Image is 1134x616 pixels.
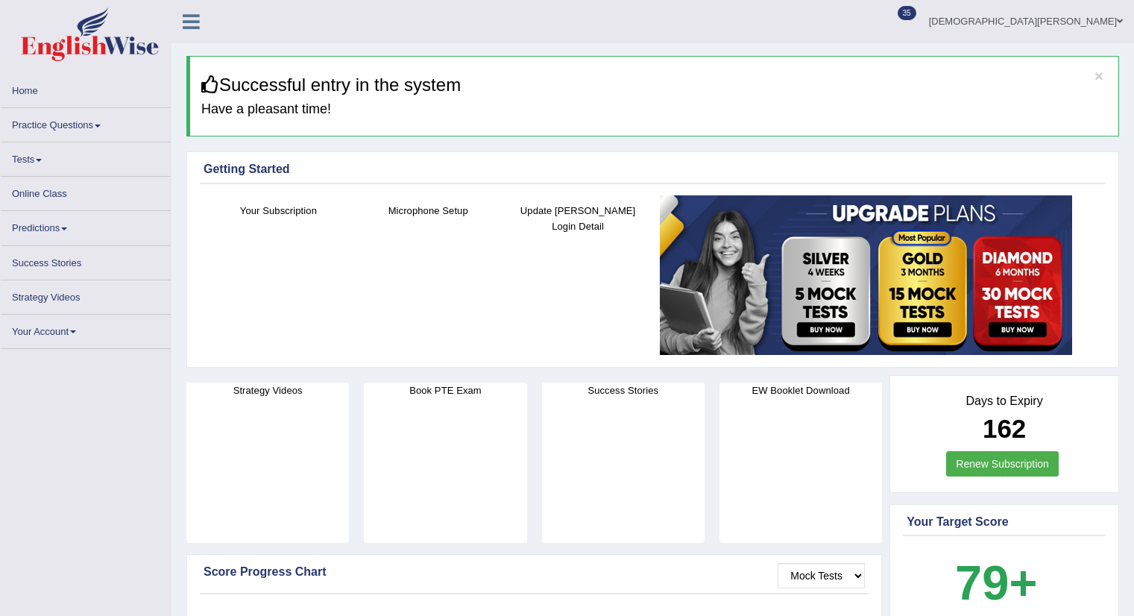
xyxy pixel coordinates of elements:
h4: Success Stories [542,383,705,398]
a: Practice Questions [1,108,171,137]
h4: Have a pleasant time! [201,102,1107,117]
b: 162 [983,414,1026,443]
a: Predictions [1,211,171,240]
img: small5.jpg [660,195,1072,355]
div: Score Progress Chart [204,563,865,581]
a: Your Account [1,315,171,344]
h4: Strategy Videos [186,383,349,398]
a: Success Stories [1,246,171,275]
a: Tests [1,142,171,172]
h3: Successful entry in the system [201,75,1107,95]
a: Home [1,74,171,103]
h4: Microphone Setup [361,203,496,219]
h4: Your Subscription [211,203,346,219]
div: Your Target Score [907,513,1102,531]
span: 35 [898,6,916,20]
a: Strategy Videos [1,280,171,309]
h4: Update [PERSON_NAME] Login Detail [511,203,646,234]
h4: Days to Expiry [907,395,1102,408]
a: Online Class [1,177,171,206]
h4: Book PTE Exam [364,383,526,398]
div: Getting Started [204,160,1102,178]
a: Renew Subscription [946,451,1059,477]
button: × [1094,68,1103,84]
h4: EW Booklet Download [719,383,882,398]
b: 79+ [955,556,1037,610]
